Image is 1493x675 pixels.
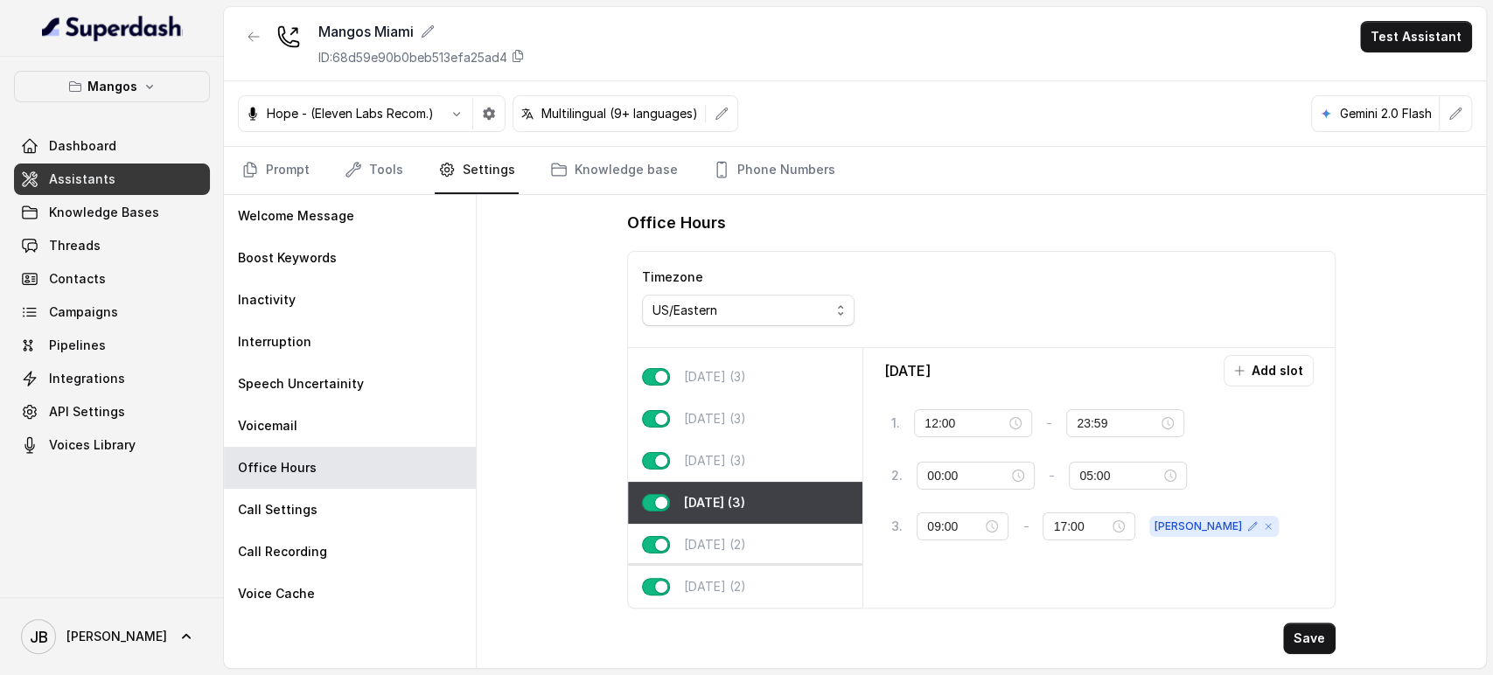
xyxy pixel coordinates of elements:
[891,518,903,535] p: 3 .
[684,410,746,428] p: [DATE] (3)
[1149,516,1279,537] span: [PERSON_NAME]
[547,147,681,194] a: Knowledge base
[1340,105,1432,122] p: Gemini 2.0 Flash
[14,363,210,394] a: Integrations
[684,494,745,511] p: [DATE] (3)
[1224,355,1314,386] button: Add slot
[341,147,407,194] a: Tools
[627,209,726,237] h1: Office Hours
[642,295,855,326] button: US/Eastern
[318,21,525,42] div: Mangos Miami
[1319,107,1333,121] svg: google logo
[14,230,210,261] a: Threads
[14,330,210,361] a: Pipelines
[238,585,315,602] p: Voice Cache
[49,370,125,387] span: Integrations
[14,263,210,295] a: Contacts
[1360,21,1472,52] button: Test Assistant
[14,612,210,661] a: [PERSON_NAME]
[1077,414,1158,433] input: Select time
[238,333,311,351] p: Interruption
[642,269,703,284] label: Timezone
[14,396,210,428] a: API Settings
[884,360,931,381] p: [DATE]
[1053,517,1108,536] input: Select time
[238,501,317,518] p: Call Settings
[49,436,136,454] span: Voices Library
[49,403,125,421] span: API Settings
[1046,413,1052,434] p: -
[49,204,159,221] span: Knowledge Bases
[30,628,48,646] text: JB
[49,237,101,254] span: Threads
[49,137,116,155] span: Dashboard
[238,249,337,267] p: Boost Keywords
[924,414,1006,433] input: Select time
[541,105,698,122] p: Multilingual (9+ languages)
[238,147,313,194] a: Prompt
[14,197,210,228] a: Knowledge Bases
[1283,623,1336,654] button: Save
[684,368,746,386] p: [DATE] (3)
[49,303,118,321] span: Campaigns
[14,130,210,162] a: Dashboard
[238,375,364,393] p: Speech Uncertainity
[87,76,137,97] p: Mangos
[238,207,354,225] p: Welcome Message
[66,628,167,645] span: [PERSON_NAME]
[14,429,210,461] a: Voices Library
[318,49,507,66] p: ID: 68d59e90b0beb513efa25ad4
[238,291,296,309] p: Inactivity
[238,417,297,435] p: Voicemail
[684,578,746,595] p: [DATE] (2)
[709,147,839,194] a: Phone Numbers
[238,543,327,560] p: Call Recording
[14,296,210,328] a: Campaigns
[1022,516,1029,537] p: -
[238,459,317,477] p: Office Hours
[49,337,106,354] span: Pipelines
[435,147,519,194] a: Settings
[891,467,903,484] p: 2 .
[267,105,434,122] p: Hope - (Eleven Labs Recom.)
[891,414,900,432] p: 1 .
[1079,466,1161,485] input: Select time
[49,270,106,288] span: Contacts
[684,536,746,553] p: [DATE] (2)
[42,14,183,42] img: light.svg
[684,452,746,470] p: [DATE] (3)
[652,300,830,321] div: US/Eastern
[927,517,982,536] input: Select time
[927,466,1008,485] input: Select time
[14,71,210,102] button: Mangos
[1049,465,1055,486] p: -
[14,164,210,195] a: Assistants
[238,147,1472,194] nav: Tabs
[49,170,115,188] span: Assistants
